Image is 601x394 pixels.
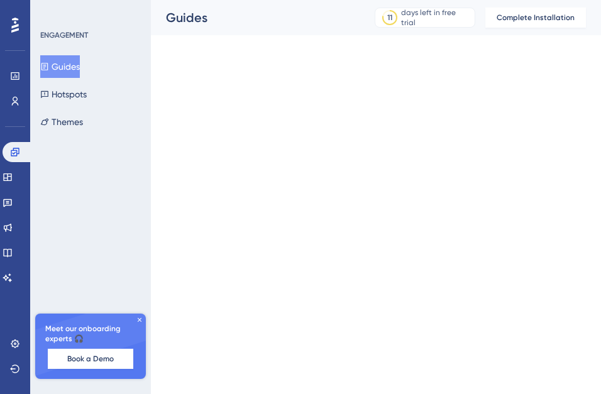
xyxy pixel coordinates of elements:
[387,13,392,23] div: 11
[40,83,87,106] button: Hotspots
[48,349,133,369] button: Book a Demo
[40,30,88,40] div: ENGAGEMENT
[45,324,136,344] span: Meet our onboarding experts 🎧
[401,8,471,28] div: days left in free trial
[40,111,83,133] button: Themes
[40,55,80,78] button: Guides
[67,354,114,364] span: Book a Demo
[497,13,575,23] span: Complete Installation
[166,9,343,26] div: Guides
[485,8,586,28] button: Complete Installation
